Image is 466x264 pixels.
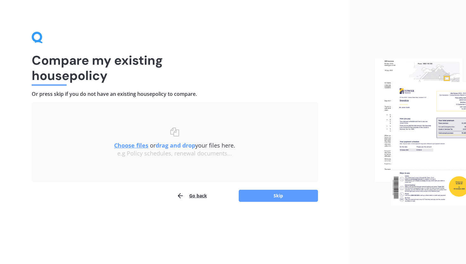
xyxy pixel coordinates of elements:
button: Go back [177,189,207,202]
b: drag and drop [156,142,195,149]
div: e.g Policy schedules, renewal documents... [44,150,305,157]
h4: Or press skip if you do not have an existing house policy to compare. [32,91,318,97]
button: Skip [239,190,318,202]
span: or your files here. [114,142,235,149]
h1: Compare my existing house policy [32,53,318,83]
u: Choose files [114,142,148,149]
